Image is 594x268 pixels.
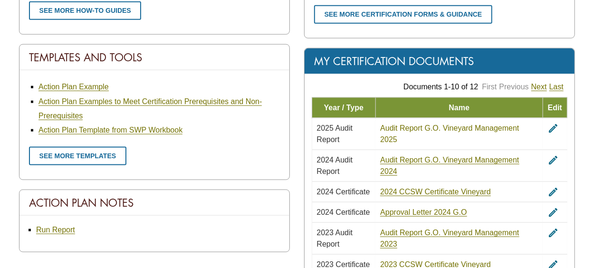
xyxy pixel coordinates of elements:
a: Action Plan Examples to Meet Certification Prerequisites and Non-Prerequisites [38,97,262,120]
i: edit [547,186,559,198]
td: Name [375,97,543,118]
a: Audit Report G.O. Vineyard Management 2025 [380,124,519,144]
span: 2024 Audit Report [317,156,353,175]
a: First [482,83,497,91]
span: 2024 Certificate [317,208,370,216]
i: edit [547,123,559,134]
a: Audit Report G.O. Vineyard Management 2024 [380,156,519,176]
i: edit [547,227,559,239]
td: Edit [543,97,567,118]
a: See more templates [29,147,126,165]
a: See more certification forms & guidance [314,5,492,24]
a: edit [547,188,559,196]
span: 2024 Certificate [317,188,370,196]
a: Action Plan Template from SWP Workbook [38,126,182,134]
a: edit [547,156,559,164]
i: edit [547,154,559,166]
div: My Certification Documents [305,48,575,74]
span: 2023 Audit Report [317,229,353,248]
a: Action Plan Example [38,83,109,91]
a: Next [531,83,547,91]
a: Previous [499,83,529,91]
a: edit [547,124,559,132]
a: See more how-to guides [29,1,141,20]
div: Templates And Tools [19,45,289,70]
i: edit [547,207,559,218]
a: Run Report [36,226,75,234]
a: edit [547,208,559,216]
a: Last [549,83,564,91]
span: 2025 Audit Report [317,124,353,144]
a: edit [547,229,559,237]
div: Action Plan Notes [19,190,289,216]
a: 2024 CCSW Certificate Vineyard [380,188,491,196]
a: Audit Report G.O. Vineyard Management 2023 [380,229,519,249]
span: Documents 1-10 of 12 [403,83,478,91]
td: Year / Type [312,97,376,118]
a: Approval Letter 2024 G.O [380,208,467,217]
